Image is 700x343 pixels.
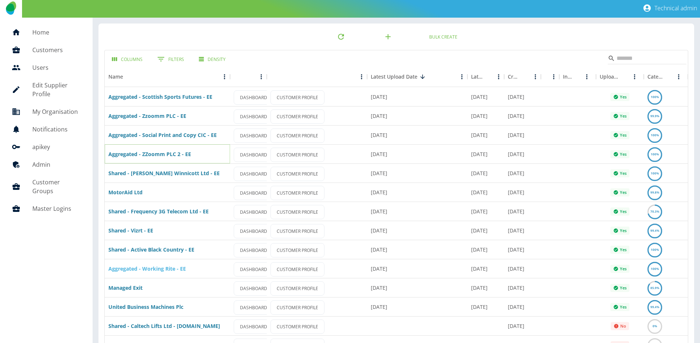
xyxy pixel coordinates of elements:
[647,265,662,272] a: 100%
[367,144,467,163] div: 12 Aug 2025
[647,208,662,215] a: 70.3%
[423,30,463,44] button: Bulk Create
[504,297,541,316] div: 05 Aug 2025
[6,173,87,200] a: Customer Groups
[504,221,541,240] div: 06 Aug 2025
[32,178,81,195] h5: Customer Groups
[367,259,467,278] div: 06 Aug 2025
[270,205,324,219] a: CUSTOMER PROFILE
[548,71,559,82] button: Menu
[467,278,504,297] div: 13 Jul 2025
[647,151,662,158] a: 100%
[504,87,541,106] div: 06 Aug 2025
[270,148,324,162] a: CUSTOMER PROFILE
[620,209,627,214] p: Yes
[193,53,231,66] button: Density
[367,202,467,221] div: 06 Aug 2025
[467,221,504,240] div: 27 Jul 2025
[650,209,659,213] text: 70.3%
[32,46,81,54] h5: Customers
[647,246,662,253] a: 100%
[467,163,504,183] div: 07 Aug 2025
[270,109,324,124] a: CUSTOMER PROFILE
[504,163,541,183] div: 06 Aug 2025
[520,72,530,82] button: Sort
[467,259,504,278] div: 14 Jul 2025
[647,322,662,329] a: 0%
[620,171,627,176] p: Yes
[108,151,191,158] a: Aggregated - ZZoomm PLC 2 - EE
[6,120,87,138] a: Notifications
[467,106,504,125] div: 29 Jul 2025
[108,246,194,253] a: Shared - Active Black Country - EE
[6,1,16,15] img: Logo
[600,73,621,80] div: Upload Complete
[108,284,143,291] a: Managed Exit
[32,63,81,72] h5: Users
[367,66,467,87] div: Latest Upload Date
[234,186,273,200] a: DASHBOARD
[6,103,87,120] a: My Organisation
[629,71,640,82] button: Menu
[608,53,686,66] div: Search
[234,243,273,257] a: DASHBOARD
[256,71,267,82] button: Menu
[108,73,123,80] div: Name
[367,183,467,202] div: 07 Aug 2025
[620,95,627,99] p: Yes
[234,300,273,315] a: DASHBOARD
[467,240,504,259] div: 17 Jul 2025
[356,71,367,82] button: Menu
[647,73,665,80] div: Categorised
[371,73,417,80] div: Latest Upload Date
[650,305,659,309] text: 99.4%
[108,208,209,215] a: Shared - Frequency 3G Telecom Ltd - EE
[270,224,324,238] a: CUSTOMER PROFILE
[651,152,659,156] text: 100%
[504,106,541,125] div: 06 Aug 2025
[563,73,573,80] div: Invalid Creds
[650,190,659,194] text: 99.8%
[234,72,244,82] button: Sort
[647,284,662,291] a: 85.9%
[234,205,273,219] a: DASHBOARD
[6,41,87,59] a: Customers
[504,316,541,335] div: 06 Aug 2025
[647,93,662,100] a: 100%
[367,297,467,316] div: 05 Aug 2025
[650,286,659,290] text: 85.9%
[467,144,504,163] div: 29 Jul 2025
[504,66,541,87] div: Created
[270,243,324,257] a: CUSTOMER PROFILE
[32,107,81,116] h5: My Organisation
[367,240,467,259] div: 06 Aug 2025
[647,112,662,119] a: 99.9%
[596,66,644,87] div: Upload Complete
[640,1,700,15] button: Technical admin
[270,90,324,105] a: CUSTOMER PROFILE
[234,319,273,334] a: DASHBOARD
[611,322,629,330] div: Not all required reports for this customer were uploaded for the latest usage month.
[620,324,626,328] p: No
[654,4,697,12] p: Technical admin
[6,138,87,156] a: apikey
[219,71,230,82] button: Menu
[270,281,324,296] a: CUSTOMER PROFILE
[644,66,688,87] div: Categorised
[151,52,190,66] button: Show filters
[270,129,324,143] a: CUSTOMER PROFILE
[234,224,273,238] a: DASHBOARD
[647,189,662,196] a: 99.8%
[620,267,627,271] p: Yes
[508,73,520,80] div: Created
[270,72,281,82] button: Sort
[620,190,627,195] p: Yes
[456,71,467,82] button: Menu
[504,259,541,278] div: 06 Aug 2025
[234,90,273,105] a: DASHBOARD
[504,183,541,202] div: 05 Aug 2025
[32,125,81,134] h5: Notifications
[504,278,541,297] div: 05 Aug 2025
[621,72,631,82] button: Sort
[367,125,467,144] div: 12 Aug 2025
